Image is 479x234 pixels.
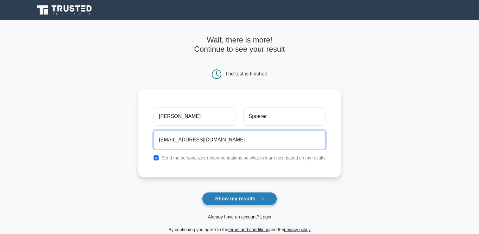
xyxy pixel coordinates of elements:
h4: Wait, there is more! Continue to see your result [138,36,341,54]
button: Show my results [202,192,277,205]
input: Email [154,131,325,149]
div: The test is finished [225,71,267,76]
a: terms and conditions [228,227,269,232]
input: First name [154,107,236,126]
a: Already have an account? Login [208,214,271,219]
a: privacy policy [284,227,311,232]
input: Last name [243,107,325,126]
label: Send me personalized recommendations on what to learn next based on my results [161,155,325,160]
div: By continuing you agree to the and the [135,226,344,233]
